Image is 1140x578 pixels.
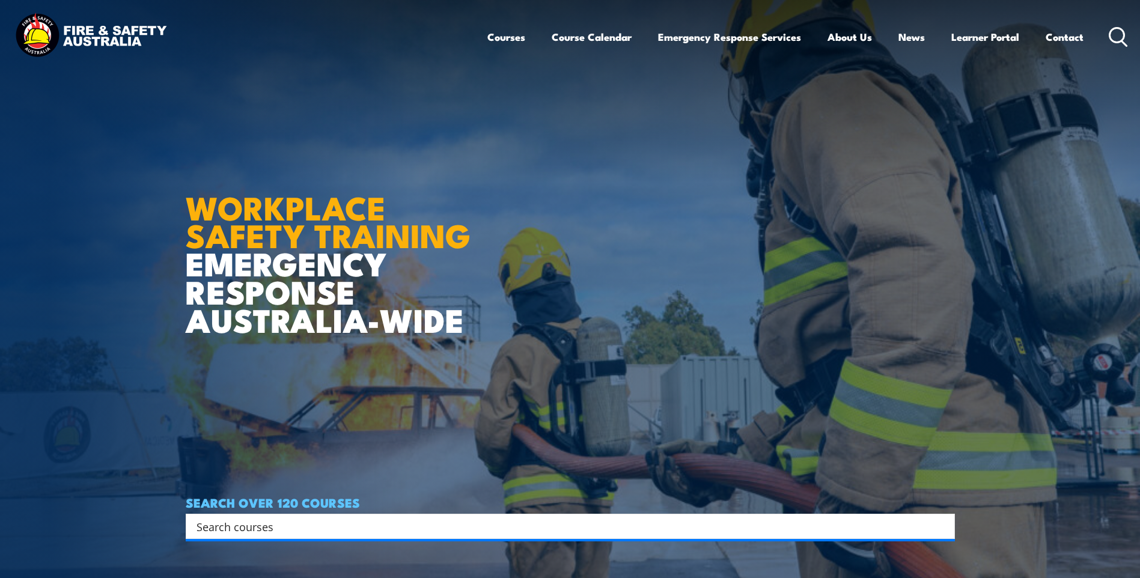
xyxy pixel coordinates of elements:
h4: SEARCH OVER 120 COURSES [186,496,955,509]
button: Search magnifier button [934,518,951,535]
h1: EMERGENCY RESPONSE AUSTRALIA-WIDE [186,163,480,333]
input: Search input [197,517,928,535]
strong: WORKPLACE SAFETY TRAINING [186,181,471,260]
a: Contact [1046,21,1084,53]
a: Courses [487,21,525,53]
a: Course Calendar [552,21,632,53]
a: About Us [828,21,872,53]
a: News [898,21,925,53]
a: Learner Portal [951,21,1019,53]
form: Search form [199,518,931,535]
a: Emergency Response Services [658,21,801,53]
